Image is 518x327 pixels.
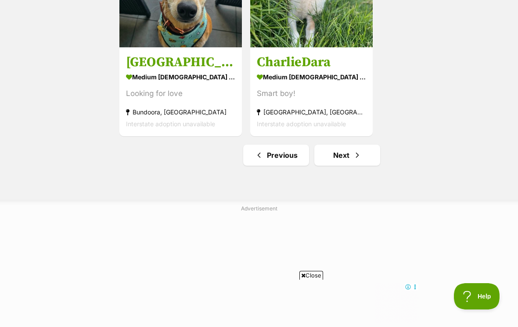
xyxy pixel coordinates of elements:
[126,70,235,83] div: medium [DEMOGRAPHIC_DATA] Dog
[257,70,366,83] div: medium [DEMOGRAPHIC_DATA] Dog
[299,271,323,280] span: Close
[126,120,215,127] span: Interstate adoption unavailable
[119,47,242,136] a: [GEOGRAPHIC_DATA] medium [DEMOGRAPHIC_DATA] Dog Looking for love Bundoora, [GEOGRAPHIC_DATA] Inte...
[126,87,235,99] div: Looking for love
[126,106,235,117] div: Bundoora, [GEOGRAPHIC_DATA]
[99,283,419,323] iframe: Advertisement
[257,106,366,117] div: [GEOGRAPHIC_DATA], [GEOGRAPHIC_DATA]
[243,145,309,166] a: Previous page
[250,47,373,136] a: CharlieDara medium [DEMOGRAPHIC_DATA] Dog Smart boy! [GEOGRAPHIC_DATA], [GEOGRAPHIC_DATA] Interst...
[119,145,505,166] nav: Pagination
[314,145,380,166] a: Next page
[257,120,346,127] span: Interstate adoption unavailable
[46,216,472,326] iframe: Advertisement
[250,40,373,49] a: On HoldReviewing applications
[119,40,242,49] a: On HoldReviewing applications
[126,53,235,70] h3: [GEOGRAPHIC_DATA]
[257,87,366,99] div: Smart boy!
[257,53,366,70] h3: CharlieDara
[454,283,500,309] iframe: Help Scout Beacon - Open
